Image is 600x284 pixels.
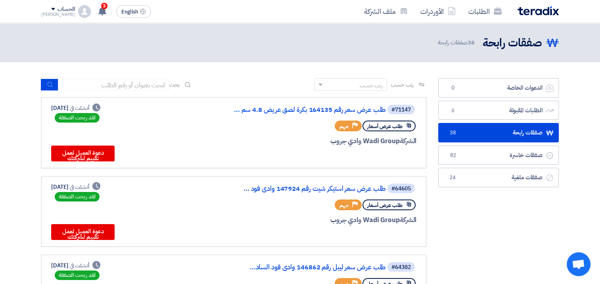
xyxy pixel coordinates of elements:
div: #64382 [391,265,411,270]
span: بحث [169,81,180,89]
span: 0 [448,84,458,92]
a: الطلبات المقبولة6 [438,101,559,120]
div: لقد ربحت الصفقة [55,192,100,201]
a: ملف الشركة [358,2,414,21]
span: طلب عرض أسعار [367,123,403,130]
span: أنشئت في [70,104,89,112]
div: رتب حسب [360,81,383,90]
span: English [121,9,138,15]
span: الشركة [400,215,417,225]
button: دعوة العميل لعمل تقييم لشركتك [51,146,115,161]
a: طلب عرض سعر رقم 164135 بكرة لصق عريض 4.8 سم ... [227,106,386,113]
span: أنشئت في [70,261,89,270]
a: الدعوات الخاصة0 [438,78,559,98]
div: [PERSON_NAME] [41,12,75,17]
h2: صفقات رابحة [483,35,542,51]
div: #71147 [391,107,411,113]
span: 82 [448,152,458,159]
a: الطلبات [462,2,508,21]
span: 3 [101,3,107,9]
a: صفقات رابحة38 [438,123,559,142]
span: 24 [448,174,458,182]
span: مهم [339,123,349,130]
a: صفقات خاسرة82 [438,146,559,165]
div: لقد ربحت الصفقة [55,271,100,280]
input: ابحث بعنوان أو رقم الطلب [58,79,169,91]
a: صفقات ملغية24 [438,168,559,187]
div: [DATE] [51,104,100,112]
span: رتب حسب [391,81,414,89]
img: profile_test.png [78,5,91,18]
div: Wadi Group وادي جروب [226,215,416,225]
a: Open chat [567,252,590,276]
button: English [116,5,151,18]
img: Teradix logo [518,6,559,15]
span: 6 [448,107,458,115]
div: Wadi Group وادي جروب [226,136,416,146]
span: طلب عرض أسعار [367,201,403,209]
div: [DATE] [51,261,100,270]
div: #64605 [391,186,411,192]
a: طلب عرض سعر ليبل رقم 146862 وادى فود الساد... [227,264,386,271]
span: 38 [448,129,458,137]
div: الحساب [58,6,75,13]
button: دعوة العميل لعمل تقييم لشركتك [51,224,115,240]
span: الشركة [400,136,417,146]
div: [DATE] [51,183,100,191]
span: 38 [468,38,475,47]
a: طلب عرض سعر استيكر شيت رقم 147924 وادى فود ... [227,185,386,192]
a: الأوردرات [414,2,462,21]
span: مهم [339,201,349,209]
div: لقد ربحت الصفقة [55,113,100,123]
span: صفقات رابحة [438,38,476,47]
span: أنشئت في [70,183,89,191]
